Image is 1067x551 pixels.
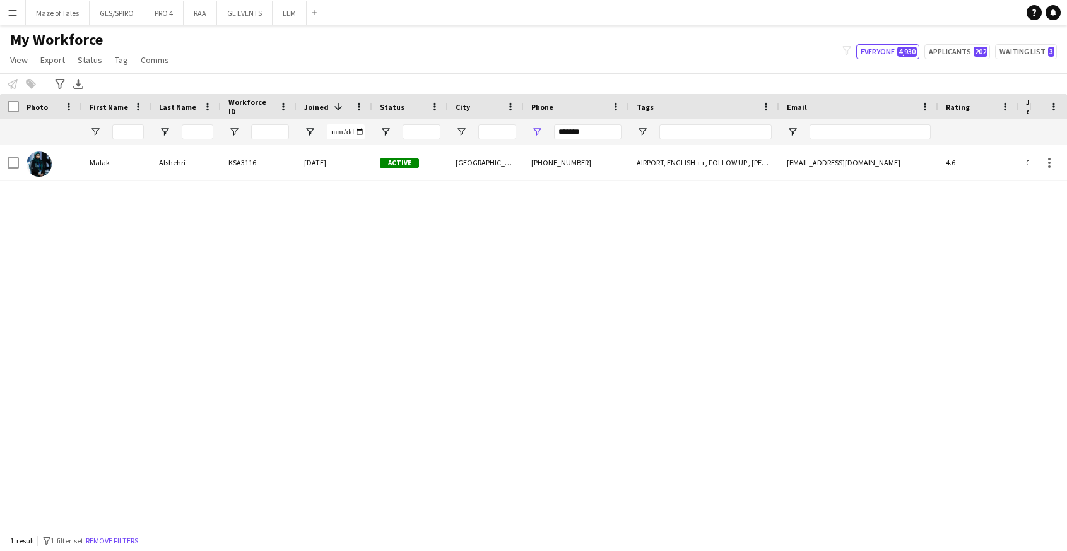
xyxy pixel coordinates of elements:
[380,158,419,168] span: Active
[184,1,217,25] button: RAA
[90,1,144,25] button: GES/SPIRO
[217,1,273,25] button: GL EVENTS
[787,102,807,112] span: Email
[659,124,772,139] input: Tags Filter Input
[946,102,970,112] span: Rating
[478,124,516,139] input: City Filter Input
[112,124,144,139] input: First Name Filter Input
[995,44,1057,59] button: Waiting list3
[151,145,221,180] div: Alshehri
[228,97,274,116] span: Workforce ID
[531,126,543,138] button: Open Filter Menu
[273,1,307,25] button: ELM
[71,76,86,92] app-action-btn: Export XLSX
[83,534,141,548] button: Remove filters
[5,52,33,68] a: View
[924,44,990,59] button: Applicants202
[637,102,654,112] span: Tags
[90,126,101,138] button: Open Filter Menu
[221,145,297,180] div: KSA3116
[327,124,365,139] input: Joined Filter Input
[637,126,648,138] button: Open Filter Menu
[159,102,196,112] span: Last Name
[78,54,102,66] span: Status
[52,76,68,92] app-action-btn: Advanced filters
[27,151,52,177] img: Malak Alshehri
[304,126,315,138] button: Open Filter Menu
[456,102,470,112] span: City
[380,126,391,138] button: Open Filter Menu
[159,126,170,138] button: Open Filter Menu
[403,124,440,139] input: Status Filter Input
[974,47,987,57] span: 202
[456,126,467,138] button: Open Filter Menu
[90,102,128,112] span: First Name
[27,102,48,112] span: Photo
[73,52,107,68] a: Status
[115,54,128,66] span: Tag
[554,124,622,139] input: Phone Filter Input
[524,145,629,180] div: [PHONE_NUMBER]
[50,536,83,545] span: 1 filter set
[810,124,931,139] input: Email Filter Input
[856,44,919,59] button: Everyone4,930
[380,102,404,112] span: Status
[10,30,103,49] span: My Workforce
[448,145,524,180] div: [GEOGRAPHIC_DATA]
[1048,47,1054,57] span: 3
[531,102,553,112] span: Phone
[35,52,70,68] a: Export
[779,145,938,180] div: [EMAIL_ADDRESS][DOMAIN_NAME]
[897,47,917,57] span: 4,930
[136,52,174,68] a: Comms
[110,52,133,68] a: Tag
[10,54,28,66] span: View
[141,54,169,66] span: Comms
[228,126,240,138] button: Open Filter Menu
[144,1,184,25] button: PRO 4
[938,145,1018,180] div: 4.6
[26,1,90,25] button: Maze of Tales
[304,102,329,112] span: Joined
[182,124,213,139] input: Last Name Filter Input
[297,145,372,180] div: [DATE]
[82,145,151,180] div: Malak
[629,145,779,180] div: AIRPORT, ENGLISH ++, FOLLOW UP , [PERSON_NAME] PROFILE, [DEMOGRAPHIC_DATA] NATIONAL, TOP HOST/HOS...
[251,124,289,139] input: Workforce ID Filter Input
[787,126,798,138] button: Open Filter Menu
[40,54,65,66] span: Export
